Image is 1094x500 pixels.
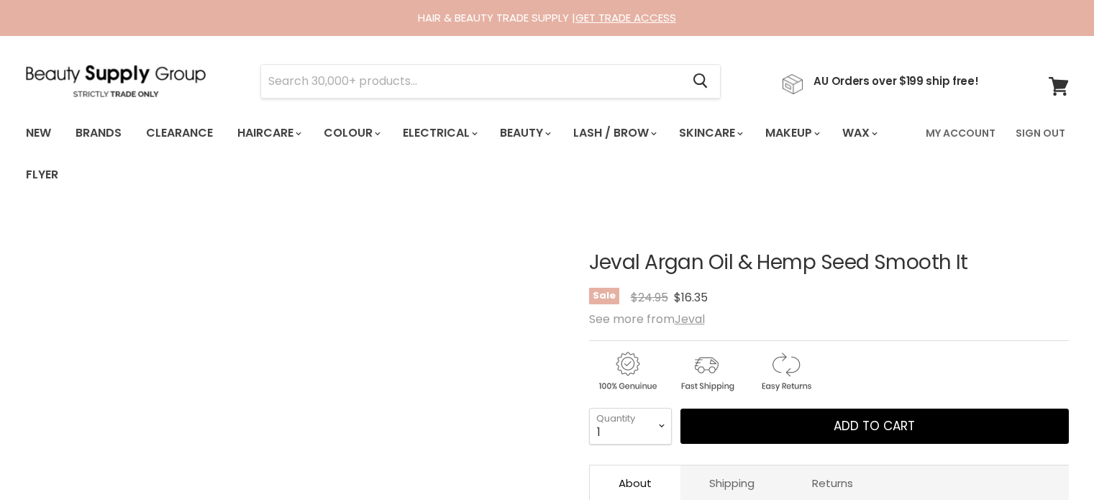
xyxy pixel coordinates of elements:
a: Jeval [675,311,705,327]
ul: Main menu [15,112,917,196]
a: Lash / Brow [562,118,665,148]
input: Search [261,65,682,98]
a: Makeup [755,118,829,148]
button: Add to cart [680,409,1069,445]
img: shipping.gif [668,350,744,394]
span: $24.95 [631,289,668,306]
select: Quantity [589,408,672,444]
img: genuine.gif [589,350,665,394]
form: Product [260,64,721,99]
div: HAIR & BEAUTY TRADE SUPPLY | [8,11,1087,25]
a: Brands [65,118,132,148]
span: See more from [589,311,705,327]
span: Sale [589,288,619,304]
a: Sign Out [1007,118,1074,148]
a: My Account [917,118,1004,148]
img: returns.gif [747,350,824,394]
a: Colour [313,118,389,148]
a: Skincare [668,118,752,148]
a: New [15,118,62,148]
a: Wax [831,118,886,148]
a: Flyer [15,160,69,190]
a: Electrical [392,118,486,148]
span: Add to cart [834,417,915,435]
a: Haircare [227,118,310,148]
button: Search [682,65,720,98]
a: GET TRADE ACCESS [575,10,676,25]
span: $16.35 [674,289,708,306]
h1: Jeval Argan Oil & Hemp Seed Smooth It [589,252,1069,274]
a: Clearance [135,118,224,148]
nav: Main [8,112,1087,196]
a: Beauty [489,118,560,148]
